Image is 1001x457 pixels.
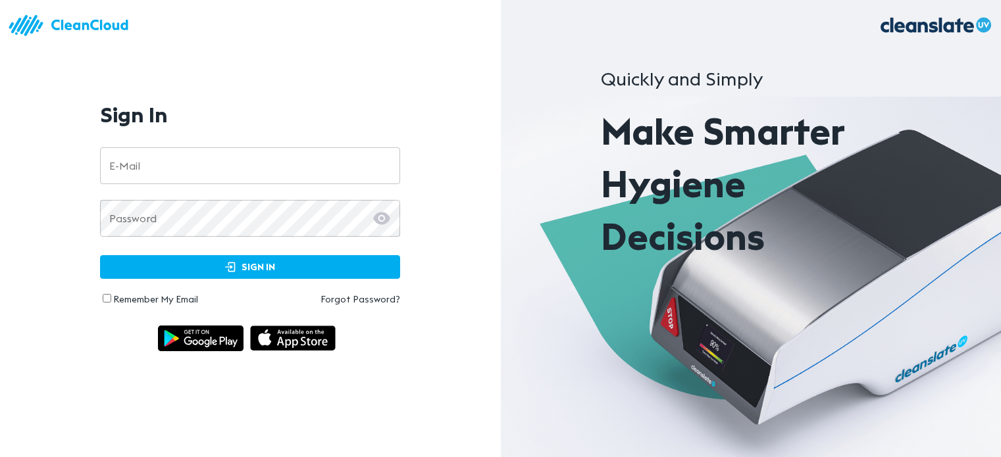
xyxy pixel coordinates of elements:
[7,7,138,44] img: logo.83bc1f05.svg
[601,105,901,263] p: Make Smarter Hygiene Decisions
[250,293,400,306] a: Forgot Password?
[250,325,336,351] img: img_appstore.1cb18997.svg
[158,325,244,351] img: img_android.ce55d1a6.svg
[113,293,198,305] label: Remember My Email
[100,255,400,279] button: Sign In
[601,67,763,91] span: Quickly and Simply
[100,103,168,127] h1: Sign In
[114,259,386,276] span: Sign In
[869,7,1001,44] img: logo_.070fea6c.svg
